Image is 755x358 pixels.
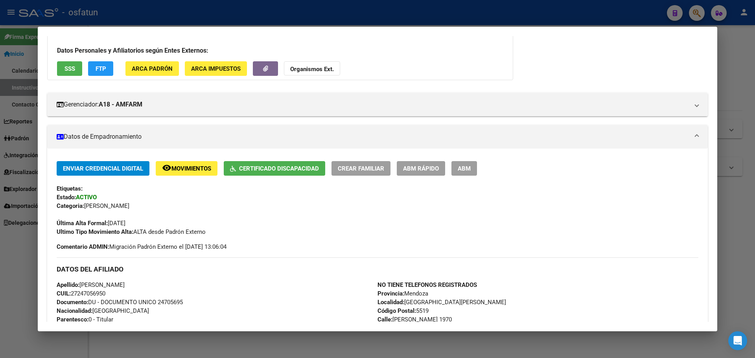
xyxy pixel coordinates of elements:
[290,66,334,73] strong: Organismos Ext.
[331,161,390,176] button: Crear Familiar
[191,65,241,72] span: ARCA Impuestos
[57,220,108,227] strong: Última Alta Formal:
[132,65,173,72] span: ARCA Padrón
[338,165,384,172] span: Crear Familiar
[57,307,92,314] strong: Nacionalidad:
[239,165,319,172] span: Certificado Discapacidad
[57,46,503,55] h3: Datos Personales y Afiliatorios según Entes Externos:
[64,65,75,72] span: SSS
[57,100,689,109] mat-panel-title: Gerenciador:
[377,290,428,297] span: Mendoza
[377,299,404,306] strong: Localidad:
[171,165,211,172] span: Movimientos
[377,290,404,297] strong: Provincia:
[57,185,83,192] strong: Etiquetas:
[88,61,113,76] button: FTP
[47,93,708,116] mat-expansion-panel-header: Gerenciador:A18 - AMFARM
[224,161,325,176] button: Certificado Discapacidad
[57,243,109,250] strong: Comentario ADMIN:
[377,281,477,288] strong: NO TIENE TELEFONOS REGISTRADOS
[377,316,452,323] span: [PERSON_NAME] 1970
[57,290,71,297] strong: CUIL:
[57,307,149,314] span: [GEOGRAPHIC_DATA]
[728,331,747,350] div: Open Intercom Messenger
[57,242,226,251] span: Migración Padrón Externo el [DATE] 13:06:04
[96,65,106,72] span: FTP
[63,165,143,172] span: Enviar Credencial Digital
[125,61,179,76] button: ARCA Padrón
[57,316,88,323] strong: Parentesco:
[47,125,708,149] mat-expansion-panel-header: Datos de Empadronamiento
[76,194,97,201] strong: ACTIVO
[57,228,133,235] strong: Ultimo Tipo Movimiento Alta:
[284,61,340,76] button: Organismos Ext.
[57,281,79,288] strong: Apellido:
[57,299,88,306] strong: Documento:
[162,163,171,173] mat-icon: remove_red_eye
[57,281,125,288] span: [PERSON_NAME]
[185,61,247,76] button: ARCA Impuestos
[377,299,506,306] span: [GEOGRAPHIC_DATA][PERSON_NAME]
[57,194,76,201] strong: Estado:
[57,202,84,209] strong: Categoria:
[57,220,125,227] span: [DATE]
[57,202,698,210] div: [PERSON_NAME]
[451,161,477,176] button: ABM
[377,316,392,323] strong: Calle:
[57,132,689,141] mat-panel-title: Datos de Empadronamiento
[57,61,82,76] button: SSS
[377,307,429,314] span: 5519
[397,161,445,176] button: ABM Rápido
[458,165,471,172] span: ABM
[57,265,698,274] h3: DATOS DEL AFILIADO
[57,228,206,235] span: ALTA desde Padrón Externo
[403,165,439,172] span: ABM Rápido
[377,307,416,314] strong: Código Postal:
[99,100,142,109] strong: A18 - AMFARM
[57,316,113,323] span: 0 - Titular
[57,290,105,297] span: 27247056950
[57,299,183,306] span: DU - DOCUMENTO UNICO 24705695
[57,161,149,176] button: Enviar Credencial Digital
[156,161,217,176] button: Movimientos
